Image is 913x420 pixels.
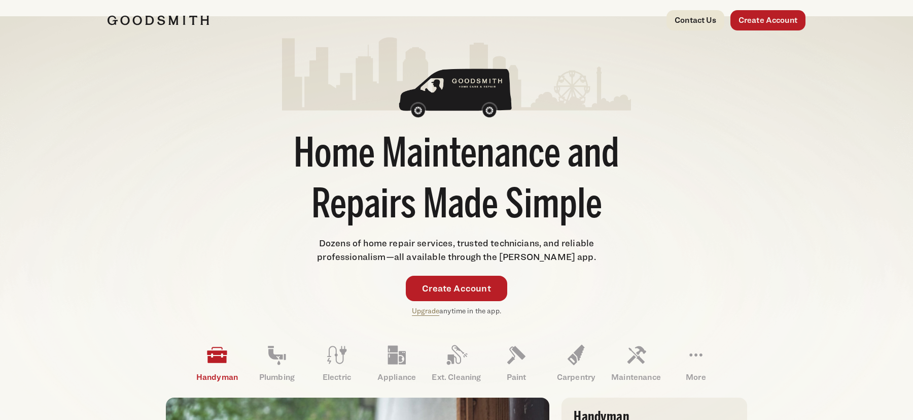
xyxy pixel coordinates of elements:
[666,371,726,383] p: More
[606,371,666,383] p: Maintenance
[486,371,546,383] p: Paint
[412,305,501,317] p: anytime in the app.
[367,337,427,390] a: Appliance
[412,306,439,315] a: Upgrade
[406,276,507,301] a: Create Account
[317,238,596,262] span: Dozens of home repair services, trusted technicians, and reliable professionalism—all available t...
[247,371,307,383] p: Plumbing
[427,337,486,390] a: Ext. Cleaning
[307,371,367,383] p: Electric
[108,15,209,25] img: Goodsmith
[187,337,247,390] a: Handyman
[427,371,486,383] p: Ext. Cleaning
[187,371,247,383] p: Handyman
[307,337,367,390] a: Electric
[282,131,631,232] h1: Home Maintenance and Repairs Made Simple
[546,337,606,390] a: Carpentry
[606,337,666,390] a: Maintenance
[247,337,307,390] a: Plumbing
[666,10,724,30] a: Contact Us
[730,10,805,30] a: Create Account
[546,371,606,383] p: Carpentry
[486,337,546,390] a: Paint
[367,371,427,383] p: Appliance
[666,337,726,390] a: More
